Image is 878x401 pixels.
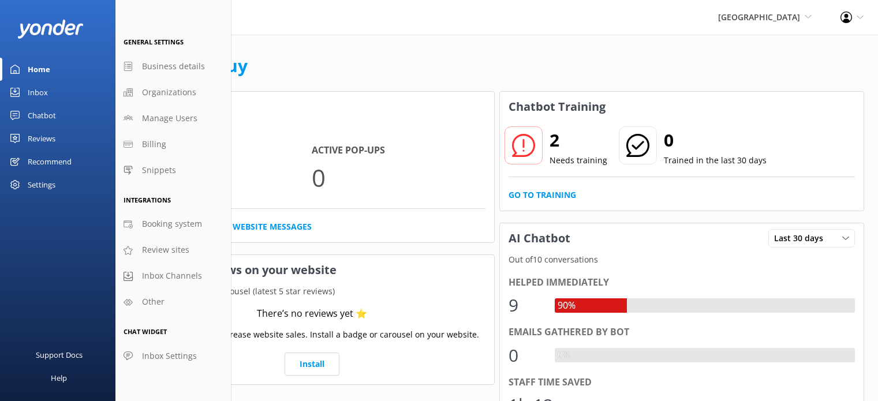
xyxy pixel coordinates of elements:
a: Business details [115,54,231,80]
div: Reviews [28,127,55,150]
span: Other [142,295,165,308]
a: Booking system [115,211,231,237]
p: Out of 10 conversations [500,253,864,266]
div: 90% [555,298,578,313]
h3: AI Chatbot [500,223,579,253]
h3: Website Chat [130,92,494,122]
a: Website Messages [233,220,312,233]
a: Install [285,353,339,376]
span: Organizations [142,86,196,99]
img: yonder-white-logo.png [17,20,84,39]
p: Your current review carousel (latest 5 star reviews) [130,285,494,298]
span: Business details [142,60,205,73]
h2: 0 [664,126,767,154]
p: In the last 30 days [130,122,494,134]
span: Inbox Channels [142,269,202,282]
a: Review sites [115,237,231,263]
span: Review sites [142,243,189,256]
div: Home [28,58,50,81]
a: Manage Users [115,106,231,132]
h3: Chatbot Training [500,92,614,122]
div: Staff time saved [509,375,855,390]
a: Other [115,289,231,315]
a: Snippets [115,158,231,183]
div: Emails gathered by bot [509,325,855,340]
p: 0 [312,158,485,197]
h3: Showcase reviews on your website [130,255,494,285]
span: Last 30 days [774,232,830,245]
span: Manage Users [142,112,197,125]
div: Recommend [28,150,72,173]
p: Needs training [550,154,607,167]
p: Trained in the last 30 days [664,154,767,167]
a: Go to Training [509,189,576,201]
span: Chat Widget [124,327,167,336]
span: Integrations [124,196,171,204]
div: Help [51,366,67,389]
div: 0% [555,348,573,363]
span: [GEOGRAPHIC_DATA] [718,12,800,23]
div: Support Docs [36,343,83,366]
div: Settings [28,173,55,196]
a: Billing [115,132,231,158]
span: General Settings [124,38,184,46]
p: Use social proof to increase website sales. Install a badge or carousel on your website. [144,328,479,341]
span: Booking system [142,218,202,230]
a: Inbox Settings [115,343,231,369]
div: Chatbot [28,104,56,127]
div: Helped immediately [509,275,855,290]
a: Inbox Channels [115,263,231,289]
span: Billing [142,138,166,151]
h2: 2 [550,126,607,154]
h4: Active Pop-ups [312,143,485,158]
span: Snippets [142,164,176,177]
div: There’s no reviews yet ⭐ [257,306,367,321]
div: 9 [509,291,543,319]
a: Organizations [115,80,231,106]
div: 0 [509,342,543,369]
span: Inbox Settings [142,350,197,362]
div: Inbox [28,81,48,104]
